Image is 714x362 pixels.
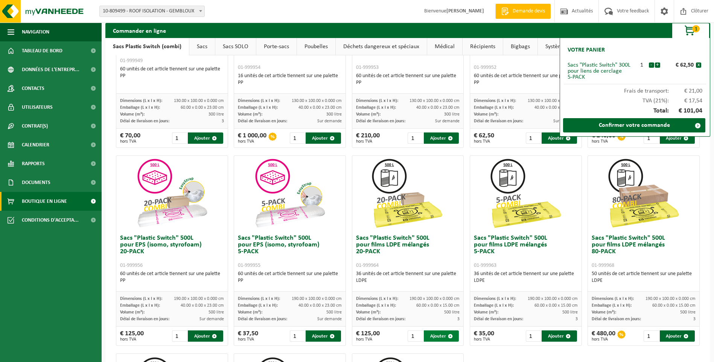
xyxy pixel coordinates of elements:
[356,297,398,301] span: Dimensions (L x l x H):
[564,42,609,58] h2: Votre panier
[120,330,144,342] div: € 125,00
[356,139,380,144] span: hors TVA
[120,337,144,342] span: hors TVA
[120,235,224,269] h3: Sacs "Plastic Switch" 500L pour EPS (isomo, styrofoam) 20-PACK
[592,337,615,342] span: hors TVA
[172,132,187,144] input: 1
[238,303,278,308] span: Emballage (L x l x H):
[568,62,635,80] div: Sacs "Plastic Switch" 300L pour liens de cerclage 5-PACK
[172,330,187,342] input: 1
[181,303,224,308] span: 40.00 x 0.00 x 23.00 cm
[592,317,641,321] span: Délai de livraison en jours:
[553,119,578,123] span: Sur demande
[120,277,224,284] div: PP
[356,73,460,86] div: 60 unités de cet article tiennent sur une palette
[209,310,224,315] span: 500 litre
[410,297,460,301] span: 190.00 x 100.00 x 0.000 cm
[474,310,498,315] span: Volume (m³):
[474,263,496,268] span: 01-999963
[564,94,706,104] div: TVA (21%):
[542,132,577,144] button: Ajouter
[297,38,335,55] a: Poubelles
[120,112,145,117] span: Volume (m³):
[105,23,174,38] h2: Commander en ligne
[292,297,342,301] span: 190.00 x 100.00 x 0.000 cm
[592,310,616,315] span: Volume (m³):
[635,62,649,68] div: 1
[538,38,615,55] a: Systèmes auto-basculants
[189,38,215,55] a: Sacs
[660,330,695,342] button: Ajouter
[644,132,659,144] input: 1
[120,297,162,301] span: Dimensions (L x l x H):
[292,99,342,103] span: 130.00 x 100.00 x 0.000 cm
[662,62,696,68] div: € 62,50
[326,310,342,315] span: 500 litre
[105,38,189,55] a: Sacs Plastic Switch (combi)
[575,317,578,321] span: 3
[669,108,703,114] span: € 101,04
[120,317,169,321] span: Délai de livraison en jours:
[238,297,280,301] span: Dimensions (L x l x H):
[416,303,460,308] span: 60.00 x 0.00 x 15.00 cm
[356,337,380,342] span: hors TVA
[120,310,145,315] span: Volume (m³):
[356,105,396,110] span: Emballage (L x l x H):
[356,132,380,144] div: € 210,00
[238,235,342,269] h3: Sacs "Plastic Switch" 500L pour EPS (isomo, styrofoam) 5-PACK
[474,271,578,284] div: 36 unités de cet article tiennent sur une palette
[306,132,341,144] button: Ajouter
[457,317,460,321] span: 3
[22,154,45,173] span: Rapports
[564,104,706,118] div: Total:
[356,112,381,117] span: Volume (m³):
[696,62,701,68] button: x
[120,73,224,79] div: PP
[238,263,260,268] span: 01-999955
[680,310,696,315] span: 500 litre
[238,139,266,144] span: hors TVA
[181,105,224,110] span: 60.00 x 0.00 x 23.00 cm
[209,112,224,117] span: 300 litre
[120,99,162,103] span: Dimensions (L x l x H):
[474,65,496,70] span: 01-999952
[199,317,224,321] span: Sur demande
[592,303,632,308] span: Emballage (L x l x H):
[652,303,696,308] span: 60.00 x 0.00 x 15.00 cm
[238,65,260,70] span: 01-999954
[528,297,578,301] span: 190.00 x 100.00 x 0.000 cm
[592,139,615,144] span: hors TVA
[252,156,327,231] img: 01-999955
[22,173,50,192] span: Documents
[592,277,696,284] div: LDPE
[669,88,703,94] span: € 21,00
[356,99,398,103] span: Dimensions (L x l x H):
[238,277,342,284] div: PP
[356,263,379,268] span: 01-999964
[238,105,278,110] span: Emballage (L x l x H):
[370,156,445,231] img: 01-999964
[238,271,342,284] div: 60 unités de cet article tiennent sur une palette
[238,79,342,86] div: PP
[99,6,205,17] span: 10-809499 - ROOF ISOLATION - GEMBLOUX
[120,58,143,64] span: 01-999949
[356,119,405,123] span: Délai de livraison en jours:
[534,105,578,110] span: 40.00 x 0.00 x 23.00 cm
[22,211,79,230] span: Conditions d'accepta...
[222,119,224,123] span: 3
[474,297,516,301] span: Dimensions (L x l x H):
[606,156,681,231] img: 01-999968
[120,139,140,144] span: hors TVA
[511,8,547,15] span: Demande devis
[174,297,224,301] span: 190.00 x 100.00 x 0.000 cm
[410,99,460,103] span: 130.00 x 100.00 x 0.000 cm
[238,99,280,103] span: Dimensions (L x l x H):
[120,263,143,268] span: 01-999956
[120,105,160,110] span: Emballage (L x l x H):
[356,317,405,321] span: Délai de livraison en jours:
[669,98,703,104] span: € 17,54
[336,38,427,55] a: Déchets dangereux et spéciaux
[298,303,342,308] span: 40.00 x 0.00 x 23.00 cm
[435,119,460,123] span: Sur demande
[446,8,484,14] strong: [PERSON_NAME]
